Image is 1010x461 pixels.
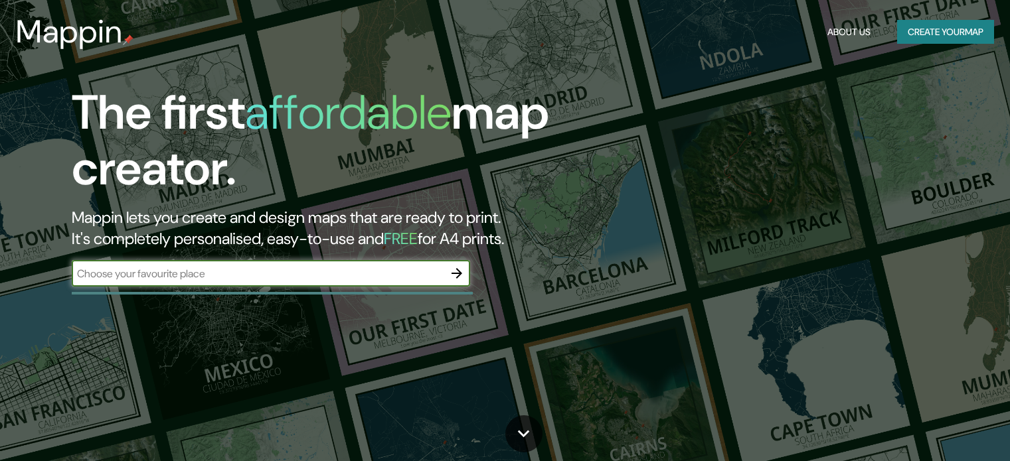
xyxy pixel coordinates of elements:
h1: affordable [245,82,452,143]
input: Choose your favourite place [72,266,444,281]
h2: Mappin lets you create and design maps that are ready to print. It's completely personalised, eas... [72,207,577,249]
h3: Mappin [16,13,123,50]
h5: FREE [384,228,418,249]
img: mappin-pin [123,34,133,45]
iframe: Help widget launcher [892,409,995,446]
h1: The first map creator. [72,85,577,207]
button: About Us [822,20,876,44]
button: Create yourmap [897,20,994,44]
